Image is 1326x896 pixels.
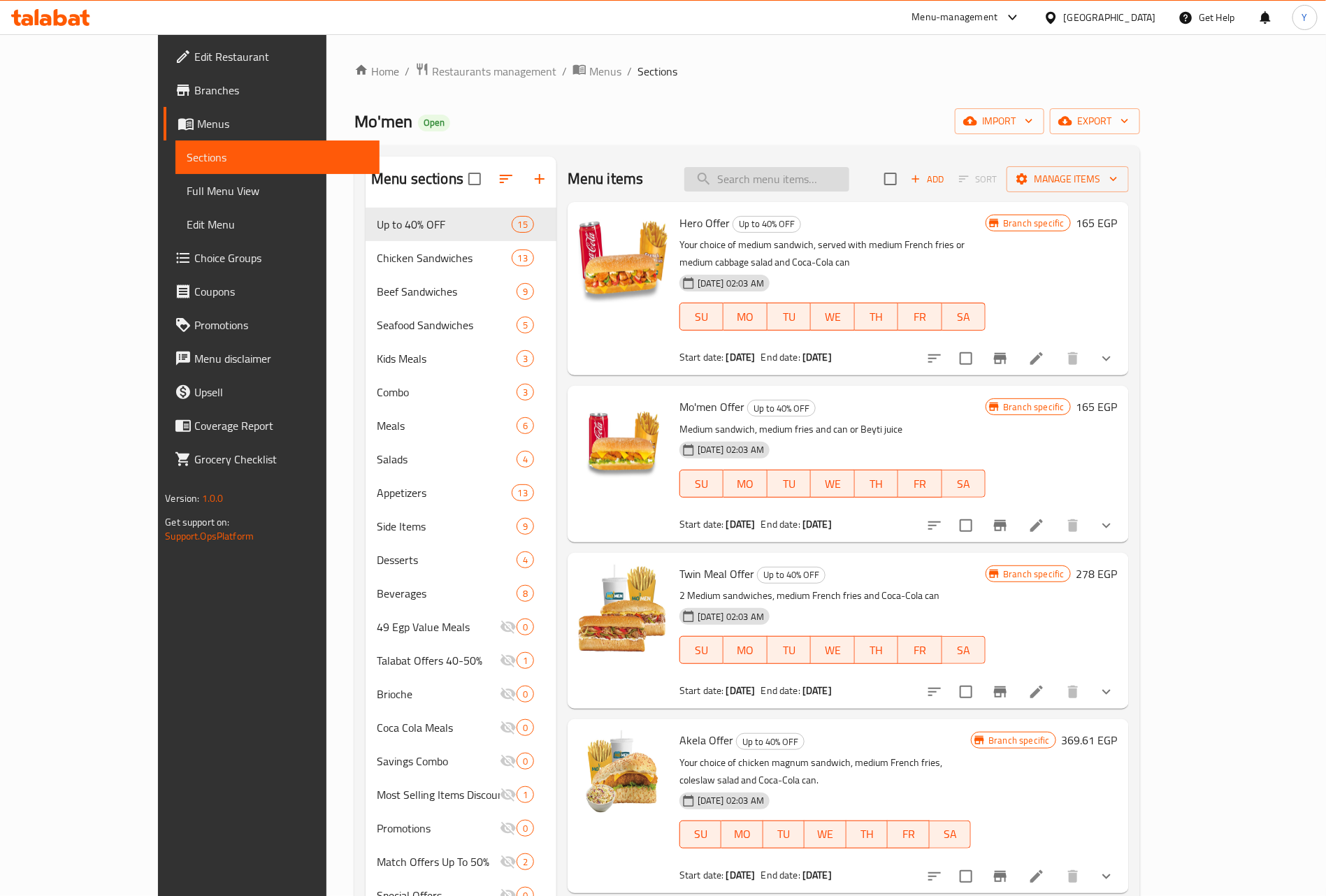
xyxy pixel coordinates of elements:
[736,733,805,750] div: Up to 40% OFF
[187,216,368,233] span: Edit Menu
[572,62,621,80] a: Menus
[893,824,924,844] span: FR
[1098,350,1115,367] svg: Show Choices
[802,515,832,533] b: [DATE]
[951,344,981,373] span: Select to update
[723,303,768,331] button: MO
[942,303,986,331] button: SA
[517,621,533,634] span: 0
[418,117,450,129] span: Open
[802,348,832,366] b: [DATE]
[729,474,762,494] span: MO
[164,308,380,342] a: Promotions
[983,342,1017,375] button: Branch-specific-item
[517,285,533,298] span: 9
[930,821,972,848] button: SA
[1018,171,1118,188] span: Manage items
[517,820,534,837] div: items
[517,654,533,667] span: 1
[377,753,500,769] span: Savings Combo
[684,167,849,192] input: search
[816,474,849,494] span: WE
[164,73,380,107] a: Branches
[187,149,368,166] span: Sections
[377,317,517,333] span: Seafood Sandwiches
[194,48,368,65] span: Edit Restaurant
[1064,10,1156,25] div: [GEOGRAPHIC_DATA]
[898,636,942,664] button: FR
[366,510,556,543] div: Side Items9
[517,453,533,466] span: 4
[517,319,533,332] span: 5
[517,619,534,635] div: items
[579,397,668,486] img: Mo'men Offer
[165,527,254,545] a: Support.OpsPlatform
[723,470,768,498] button: MO
[918,860,951,893] button: sort-choices
[860,307,893,327] span: TH
[500,652,517,669] svg: Inactive section
[1090,342,1123,375] button: show more
[366,610,556,644] div: 49 Egp Value Meals0
[165,513,229,531] span: Get support on:
[1056,509,1090,542] button: delete
[377,820,500,837] div: Promotions
[904,640,937,660] span: FR
[1007,166,1129,192] button: Manage items
[679,821,721,848] button: SU
[194,350,368,367] span: Menu disclaimer
[955,108,1044,134] button: import
[1028,684,1045,700] a: Edit menu item
[1062,730,1118,750] h6: 369.61 EGP
[377,518,517,535] span: Side Items
[1028,517,1045,534] a: Edit menu item
[377,283,517,300] div: Beef Sandwiches
[489,162,523,196] span: Sort sections
[966,113,1033,130] span: import
[517,554,533,567] span: 4
[517,753,534,769] div: items
[517,451,534,468] div: items
[816,640,849,660] span: WE
[747,400,816,417] div: Up to 40% OFF
[721,821,763,848] button: MO
[763,821,805,848] button: TU
[366,442,556,476] div: Salads4
[860,640,893,660] span: TH
[637,63,677,80] span: Sections
[366,778,556,811] div: Most Selling Items Discount1
[517,719,534,736] div: items
[679,563,754,584] span: Twin Meal Offer
[164,375,380,409] a: Upsell
[517,855,533,869] span: 2
[415,62,556,80] a: Restaurants management
[686,640,718,660] span: SU
[512,216,534,233] div: items
[366,342,556,375] div: Kids Meals3
[164,342,380,375] a: Menu disclaimer
[164,275,380,308] a: Coupons
[723,636,768,664] button: MO
[679,470,723,498] button: SU
[876,164,905,194] span: Select section
[1050,108,1140,134] button: export
[769,824,800,844] span: TU
[727,824,758,844] span: MO
[761,515,800,533] span: End date:
[175,208,380,241] a: Edit Menu
[517,688,533,701] span: 0
[354,62,1140,80] nav: breadcrumb
[517,384,534,400] div: items
[377,451,517,468] span: Salads
[377,250,512,266] div: Chicken Sandwiches
[366,409,556,442] div: Meals6
[802,681,832,700] b: [DATE]
[418,115,450,131] div: Open
[517,317,534,333] div: items
[729,307,762,327] span: MO
[517,417,534,434] div: items
[1056,675,1090,709] button: delete
[366,811,556,845] div: Promotions0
